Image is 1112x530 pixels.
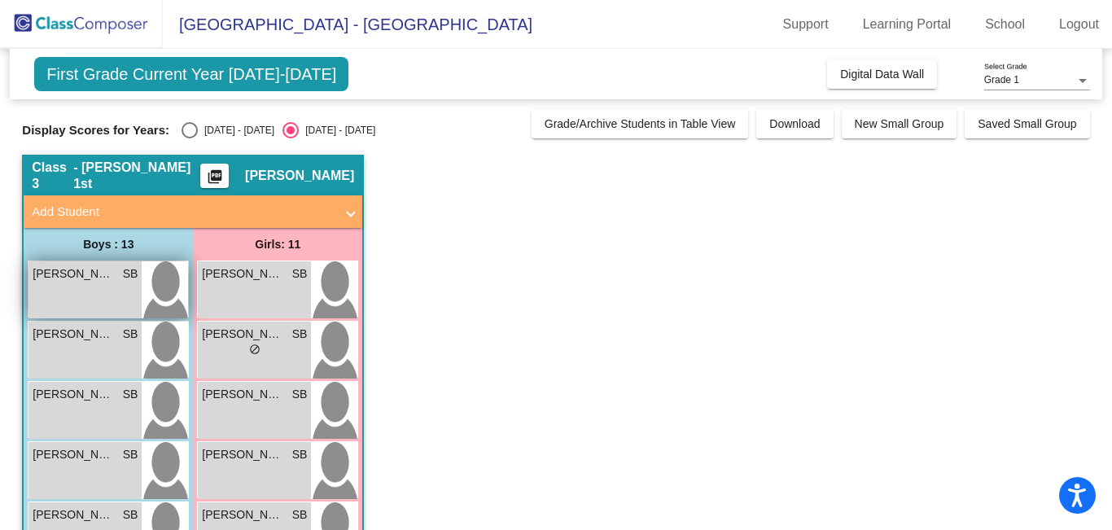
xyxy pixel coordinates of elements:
span: First Grade Current Year [DATE]-[DATE] [34,57,348,91]
mat-panel-title: Add Student [32,203,335,221]
div: [DATE] - [DATE] [198,123,274,138]
span: [PERSON_NAME] [33,506,114,523]
span: SB [123,326,138,343]
span: [PERSON_NAME] [33,326,114,343]
button: Digital Data Wall [827,59,937,89]
span: [PERSON_NAME] [33,386,114,403]
span: Digital Data Wall [840,68,924,81]
span: [PERSON_NAME] [202,446,283,463]
span: - [PERSON_NAME] 1st [73,160,200,192]
span: Grade 1 [984,74,1019,85]
span: Class 3 [32,160,73,192]
span: Display Scores for Years: [22,123,169,138]
span: [PERSON_NAME] [202,265,283,283]
span: Grade/Archive Students in Table View [545,117,736,130]
button: Grade/Archive Students in Table View [532,109,749,138]
span: [PERSON_NAME] [202,326,283,343]
span: [PERSON_NAME] [245,168,354,184]
div: Girls: 11 [193,228,362,261]
span: [PERSON_NAME] [33,265,114,283]
span: SB [123,506,138,523]
button: Print Students Details [200,164,229,188]
span: SB [292,506,308,523]
mat-radio-group: Select an option [182,122,375,138]
span: New Small Group [855,117,944,130]
span: [PERSON_NAME] [202,386,283,403]
span: SB [123,386,138,403]
span: SB [292,265,308,283]
button: Download [756,109,833,138]
a: Logout [1046,11,1112,37]
span: SB [123,446,138,463]
span: SB [123,265,138,283]
mat-icon: picture_as_pdf [205,169,225,191]
mat-expansion-panel-header: Add Student [24,195,362,228]
div: Boys : 13 [24,228,193,261]
span: [GEOGRAPHIC_DATA] - [GEOGRAPHIC_DATA] [163,11,532,37]
span: [PERSON_NAME] [202,506,283,523]
a: Learning Portal [850,11,965,37]
a: School [972,11,1038,37]
span: SB [292,326,308,343]
a: Support [770,11,842,37]
span: Download [769,117,820,130]
span: SB [292,446,308,463]
button: New Small Group [842,109,957,138]
span: do_not_disturb_alt [249,344,260,355]
div: [DATE] - [DATE] [299,123,375,138]
span: Saved Small Group [978,117,1076,130]
span: SB [292,386,308,403]
span: [PERSON_NAME] [33,446,114,463]
button: Saved Small Group [965,109,1089,138]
